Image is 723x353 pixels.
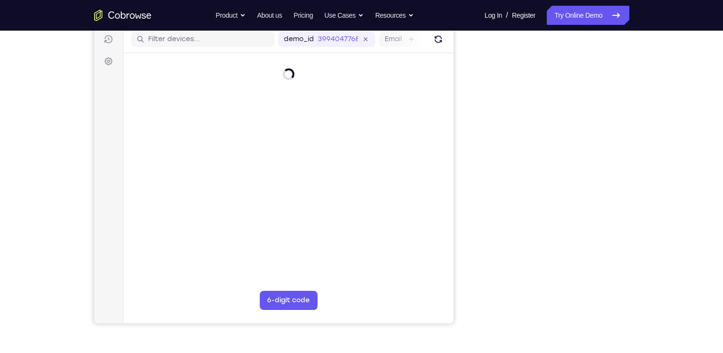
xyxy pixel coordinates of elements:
[165,288,223,307] button: 6-digit code
[291,32,308,41] label: Email
[94,3,453,323] iframe: Agent
[512,6,535,25] a: Register
[547,6,629,25] a: Try Online Demo
[257,6,282,25] a: About us
[485,6,502,25] a: Log In
[94,10,151,21] a: Go to the home page
[190,32,220,41] label: demo_id
[216,6,246,25] button: Product
[375,6,414,25] button: Resources
[336,29,352,44] button: Refresh
[506,10,508,21] span: /
[324,6,364,25] button: Use Cases
[293,6,313,25] a: Pricing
